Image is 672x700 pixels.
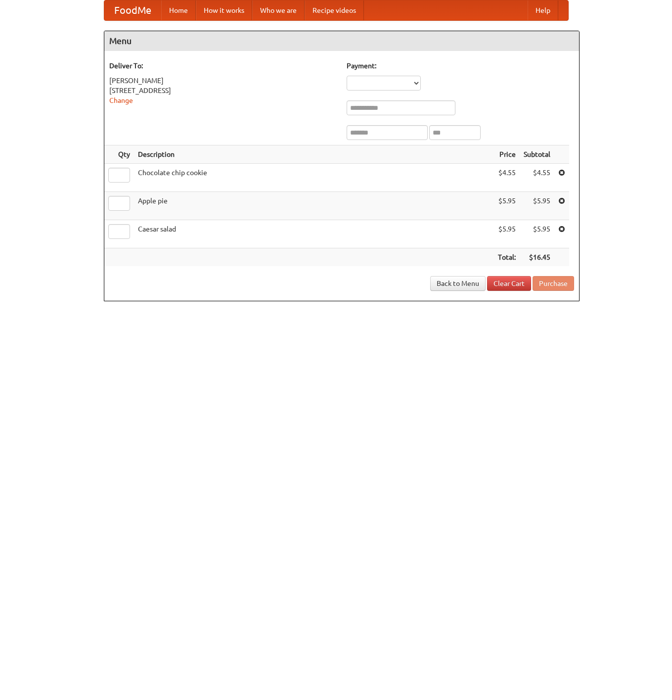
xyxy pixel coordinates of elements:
[109,76,337,86] div: [PERSON_NAME]
[347,61,574,71] h5: Payment:
[134,220,494,248] td: Caesar salad
[134,192,494,220] td: Apple pie
[104,145,134,164] th: Qty
[520,220,554,248] td: $5.95
[494,164,520,192] td: $4.55
[104,0,161,20] a: FoodMe
[494,192,520,220] td: $5.95
[134,164,494,192] td: Chocolate chip cookie
[520,192,554,220] td: $5.95
[494,145,520,164] th: Price
[109,86,337,95] div: [STREET_ADDRESS]
[487,276,531,291] a: Clear Cart
[109,96,133,104] a: Change
[520,145,554,164] th: Subtotal
[430,276,486,291] a: Back to Menu
[494,220,520,248] td: $5.95
[528,0,558,20] a: Help
[161,0,196,20] a: Home
[109,61,337,71] h5: Deliver To:
[104,31,579,51] h4: Menu
[520,164,554,192] td: $4.55
[196,0,252,20] a: How it works
[305,0,364,20] a: Recipe videos
[252,0,305,20] a: Who we are
[134,145,494,164] th: Description
[494,248,520,267] th: Total:
[533,276,574,291] button: Purchase
[520,248,554,267] th: $16.45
